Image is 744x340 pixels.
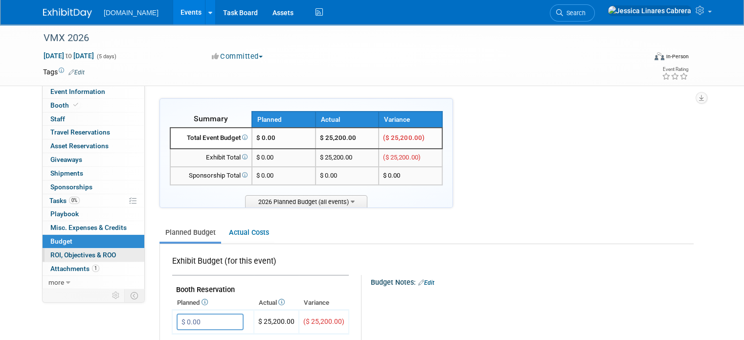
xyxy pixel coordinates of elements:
[50,142,109,150] span: Asset Reservations
[43,126,144,139] a: Travel Reservations
[379,112,442,128] th: Variance
[256,172,273,179] span: $ 0.00
[43,8,92,18] img: ExhibitDay
[92,265,99,272] span: 1
[40,29,634,47] div: VMX 2026
[245,195,367,207] span: 2026 Planned Budget (all events)
[383,172,400,179] span: $ 0.00
[172,256,345,272] div: Exhibit Budget (for this event)
[256,154,273,161] span: $ 0.00
[108,289,125,302] td: Personalize Event Tab Strip
[125,289,145,302] td: Toggle Event Tabs
[172,275,349,296] td: Booth Reservation
[666,53,689,60] div: In-Person
[49,197,80,204] span: Tasks
[254,296,299,310] th: Actual
[43,207,144,221] a: Playbook
[383,154,420,161] span: ($ 25,200.00)
[43,249,144,262] a: ROI, Objectives & ROO
[43,181,144,194] a: Sponsorships
[68,69,85,76] a: Edit
[316,112,379,128] th: Actual
[50,251,116,259] span: ROI, Objectives & ROO
[43,113,144,126] a: Staff
[256,134,275,141] span: $ 0.00
[50,169,83,177] span: Shipments
[50,115,65,123] span: Staff
[69,197,80,204] span: 0%
[194,114,228,123] span: Summary
[550,4,595,22] a: Search
[50,224,127,231] span: Misc. Expenses & Credits
[175,171,248,181] div: Sponsorship Total
[258,317,294,325] span: $ 25,200.00
[593,51,689,66] div: Event Format
[43,99,144,112] a: Booth
[43,262,144,275] a: Attachments1
[96,53,116,60] span: (5 days)
[608,5,692,16] img: Jessica Linares Cabrera
[563,9,586,17] span: Search
[303,317,344,325] span: ($ 25,200.00)
[316,128,379,149] td: $ 25,200.00
[316,167,379,185] td: $ 0.00
[299,296,349,310] th: Variance
[252,112,316,128] th: Planned
[104,9,158,17] span: [DOMAIN_NAME]
[43,139,144,153] a: Asset Reservations
[208,51,267,62] button: Committed
[50,156,82,163] span: Giveaways
[43,221,144,234] a: Misc. Expenses & Credits
[418,279,434,286] a: Edit
[50,88,105,95] span: Event Information
[316,149,379,167] td: $ 25,200.00
[175,134,248,143] div: Total Event Budget
[43,67,85,77] td: Tags
[654,52,664,60] img: Format-Inperson.png
[371,275,693,288] div: Budget Notes:
[50,183,92,191] span: Sponsorships
[159,224,221,242] a: Planned Budget
[662,67,688,72] div: Event Rating
[50,101,80,109] span: Booth
[73,102,78,108] i: Booth reservation complete
[48,278,64,286] span: more
[43,153,144,166] a: Giveaways
[383,134,424,141] span: ($ 25,200.00)
[50,265,99,272] span: Attachments
[43,167,144,180] a: Shipments
[43,51,94,60] span: [DATE] [DATE]
[64,52,73,60] span: to
[43,235,144,248] a: Budget
[43,85,144,98] a: Event Information
[223,224,274,242] a: Actual Costs
[43,194,144,207] a: Tasks0%
[50,210,79,218] span: Playbook
[172,296,254,310] th: Planned
[50,237,72,245] span: Budget
[43,276,144,289] a: more
[175,153,248,162] div: Exhibit Total
[50,128,110,136] span: Travel Reservations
